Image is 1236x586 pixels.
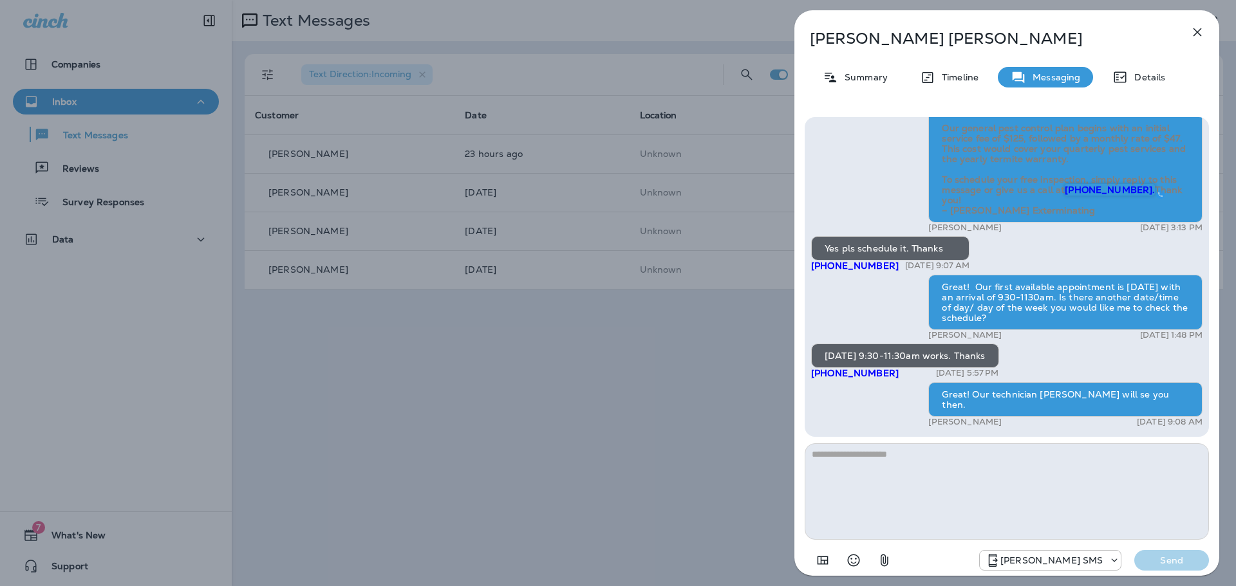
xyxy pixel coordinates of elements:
button: Select an emoji [841,547,866,573]
p: [DATE] 3:13 PM [1140,223,1203,233]
span: Thank you for your reply! Our general pest control plan begins with an initial service fee of $12... [942,102,1188,216]
p: [PERSON_NAME] [928,223,1002,233]
p: [DATE] 9:07 AM [905,261,969,271]
p: [DATE] 1:48 PM [1140,330,1203,340]
div: Great! Our technician [PERSON_NAME] will se you then. [928,382,1203,417]
p: Summary [838,72,888,82]
p: Details [1128,72,1165,82]
span: [PHONE_NUMBER]. [1065,184,1155,196]
p: [PERSON_NAME] SMS [1000,555,1103,565]
div: +1 (757) 760-3335 [980,553,1121,568]
p: [DATE] 9:08 AM [1137,417,1203,427]
p: [PERSON_NAME] [PERSON_NAME] [810,30,1161,48]
p: [DATE] 5:57 PM [936,368,999,378]
p: [PERSON_NAME] [928,330,1002,340]
div: Yes pls schedule it. Thanks [811,236,969,261]
span: [PHONE_NUMBER] [811,260,899,271]
p: [PERSON_NAME] [928,417,1002,427]
p: Messaging [1026,72,1080,82]
button: Add in a premade template [810,547,836,573]
p: Timeline [935,72,979,82]
div: [DATE] 9:30-11:30am works. Thanks [811,343,999,368]
div: Great! Our first available appointment is [DATE] with an arrival of 930-1130am. Is there another ... [928,275,1203,330]
span: [PHONE_NUMBER] [811,367,899,379]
